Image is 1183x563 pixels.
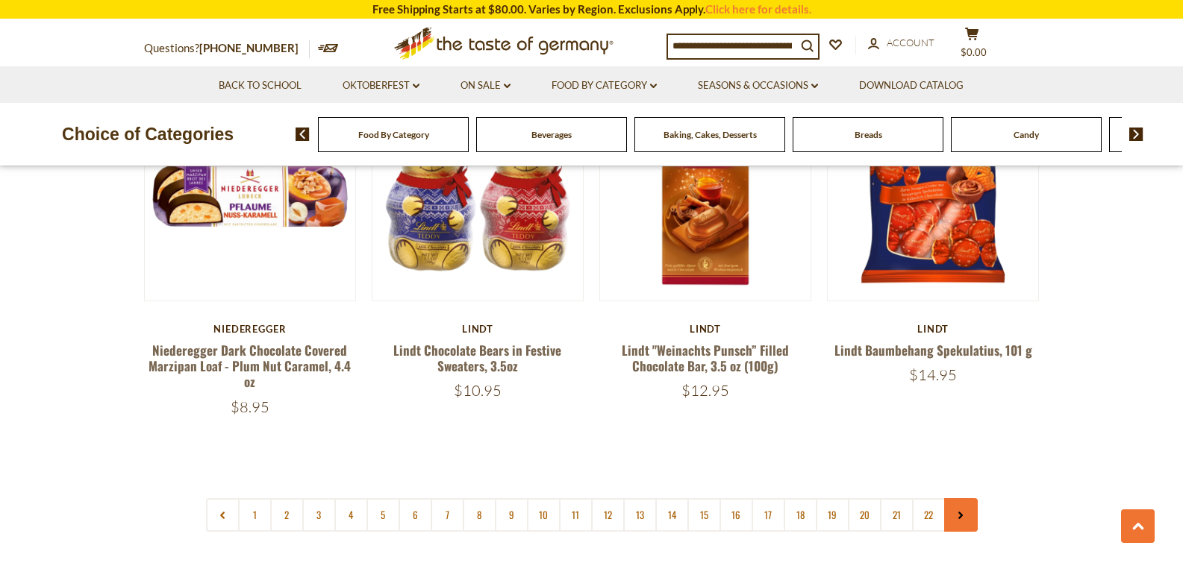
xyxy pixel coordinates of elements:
[961,46,987,58] span: $0.00
[868,35,934,51] a: Account
[834,341,1032,359] a: Lindt Baumbehang Spekulatius, 101 g
[784,498,817,532] a: 18
[531,129,572,140] a: Beverages
[859,78,964,94] a: Download Catalog
[399,498,432,532] a: 6
[144,323,357,335] div: Niederegger
[705,2,811,16] a: Click here for details.
[238,498,272,532] a: 1
[1014,129,1039,140] a: Candy
[816,498,849,532] a: 19
[698,78,818,94] a: Seasons & Occasions
[887,37,934,48] span: Account
[827,323,1040,335] div: Lindt
[600,89,811,301] img: Lindt "Weinachts Punsch” Filled Chocolate Bar, 3.5 oz (100g)
[343,78,419,94] a: Oktoberfest
[199,41,299,54] a: [PHONE_NUMBER]
[622,341,789,375] a: Lindt "Weinachts Punsch” Filled Chocolate Bar, 3.5 oz (100g)
[495,498,528,532] a: 9
[372,89,584,301] img: Lindt Chocolate Bears in Festive Sweaters, 3.5oz
[372,323,584,335] div: Lindt
[681,381,729,400] span: $12.95
[144,39,310,58] p: Questions?
[270,498,304,532] a: 2
[655,498,689,532] a: 14
[559,498,593,532] a: 11
[623,498,657,532] a: 13
[431,498,464,532] a: 7
[461,78,511,94] a: On Sale
[664,129,757,140] a: Baking, Cakes, Desserts
[527,498,561,532] a: 10
[1129,128,1143,141] img: next arrow
[302,498,336,532] a: 3
[912,498,946,532] a: 22
[828,89,1039,301] img: Lindt Baumbehang Spekulatius, 101 g
[145,89,356,301] img: Niederegger Dark Chocolate Covered Marzipan Loaf - Plum Nut Caramel, 4.4 oz
[149,341,351,391] a: Niederegger Dark Chocolate Covered Marzipan Loaf - Plum Nut Caramel, 4.4 oz
[855,129,882,140] a: Breads
[296,128,310,141] img: previous arrow
[950,27,995,64] button: $0.00
[720,498,753,532] a: 16
[454,381,502,400] span: $10.95
[552,78,657,94] a: Food By Category
[358,129,429,140] a: Food By Category
[687,498,721,532] a: 15
[880,498,914,532] a: 21
[366,498,400,532] a: 5
[909,365,957,384] span: $14.95
[393,341,561,375] a: Lindt Chocolate Bears in Festive Sweaters, 3.5oz
[591,498,625,532] a: 12
[752,498,785,532] a: 17
[848,498,881,532] a: 20
[231,397,269,416] span: $8.95
[334,498,368,532] a: 4
[219,78,302,94] a: Back to School
[463,498,496,532] a: 8
[599,323,812,335] div: Lindt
